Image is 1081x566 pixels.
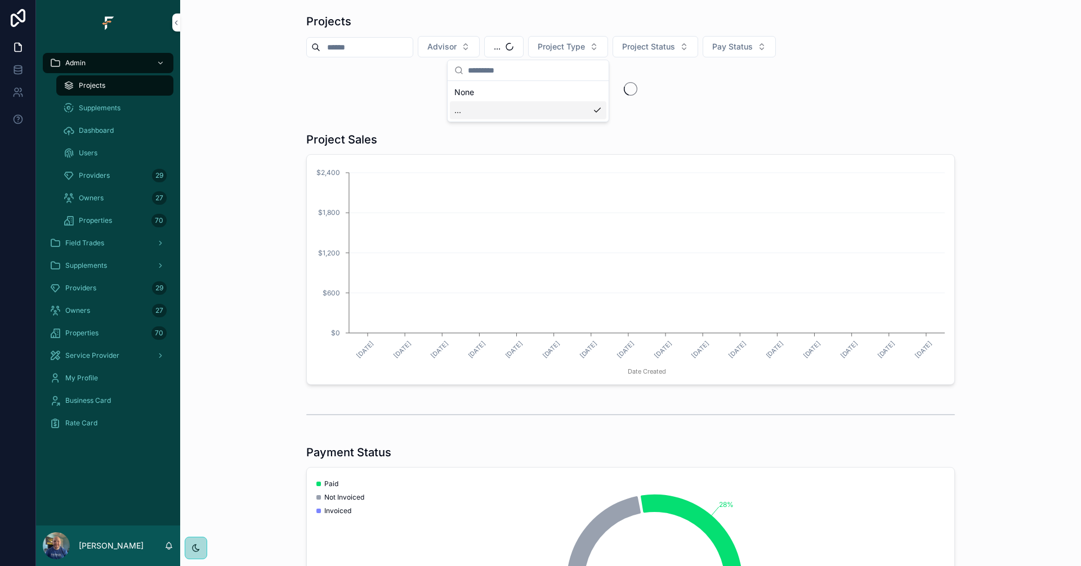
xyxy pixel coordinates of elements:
[765,339,785,360] text: [DATE]
[56,75,173,96] a: Projects
[36,45,180,448] div: scrollable content
[43,53,173,73] a: Admin
[306,132,377,147] h1: Project Sales
[65,284,96,293] span: Providers
[913,339,933,360] text: [DATE]
[318,249,340,257] tspan: $1,200
[152,191,167,205] div: 27
[79,104,120,113] span: Supplements
[65,306,90,315] span: Owners
[430,339,450,360] text: [DATE]
[56,143,173,163] a: Users
[331,329,340,337] tspan: $0
[538,41,585,52] span: Project Type
[876,339,896,360] text: [DATE]
[314,161,948,378] div: chart
[418,36,480,57] button: Select Button
[504,339,524,360] text: [DATE]
[152,169,167,182] div: 29
[323,289,340,297] tspan: $600
[448,81,609,122] div: Suggestions
[467,339,487,360] text: [DATE]
[427,41,457,52] span: Advisor
[152,304,167,317] div: 27
[43,390,173,411] a: Business Card
[79,126,114,135] span: Dashboard
[450,83,606,101] div: None
[613,36,698,57] button: Select Button
[306,14,351,29] h1: Projects
[628,367,666,375] tspan: Date Created
[151,214,167,227] div: 70
[306,444,391,460] h1: Payment Status
[541,339,561,360] text: [DATE]
[719,500,734,509] tspan: 28%
[65,59,86,68] span: Admin
[324,493,364,502] span: Not Invoiced
[43,278,173,298] a: Providers29
[65,329,99,338] span: Properties
[65,419,97,428] span: Rate Card
[56,188,173,208] a: Owners27
[839,339,859,360] text: [DATE]
[56,165,173,186] a: Providers29
[324,506,351,515] span: Invoiced
[65,261,107,270] span: Supplements
[79,540,144,551] p: [PERSON_NAME]
[79,81,105,90] span: Projects
[43,345,173,366] a: Service Provider
[43,255,173,276] a: Supplements
[65,396,111,405] span: Business Card
[79,171,110,180] span: Providers
[802,339,822,360] text: [DATE]
[65,374,98,383] span: My Profile
[152,281,167,295] div: 29
[56,210,173,231] a: Properties70
[56,120,173,141] a: Dashboard
[454,105,461,116] span: ...
[653,339,673,360] text: [DATE]
[65,239,104,248] span: Field Trades
[528,36,608,57] button: Select Button
[494,41,501,52] span: ...
[355,339,375,360] text: [DATE]
[727,339,748,360] text: [DATE]
[578,339,598,360] text: [DATE]
[622,41,675,52] span: Project Status
[65,351,119,360] span: Service Provider
[615,339,636,360] text: [DATE]
[703,36,776,57] button: Select Button
[43,368,173,388] a: My Profile
[56,98,173,118] a: Supplements
[484,36,524,57] button: Select Button
[99,14,117,32] img: App logo
[324,479,338,488] span: Paid
[151,326,167,340] div: 70
[79,149,97,158] span: Users
[318,208,340,217] tspan: $1,800
[43,233,173,253] a: Field Trades
[43,300,173,321] a: Owners27
[392,339,412,360] text: [DATE]
[79,194,104,203] span: Owners
[690,339,711,360] text: [DATE]
[79,216,112,225] span: Properties
[712,41,753,52] span: Pay Status
[43,413,173,433] a: Rate Card
[43,323,173,343] a: Properties70
[316,168,340,177] tspan: $2,400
